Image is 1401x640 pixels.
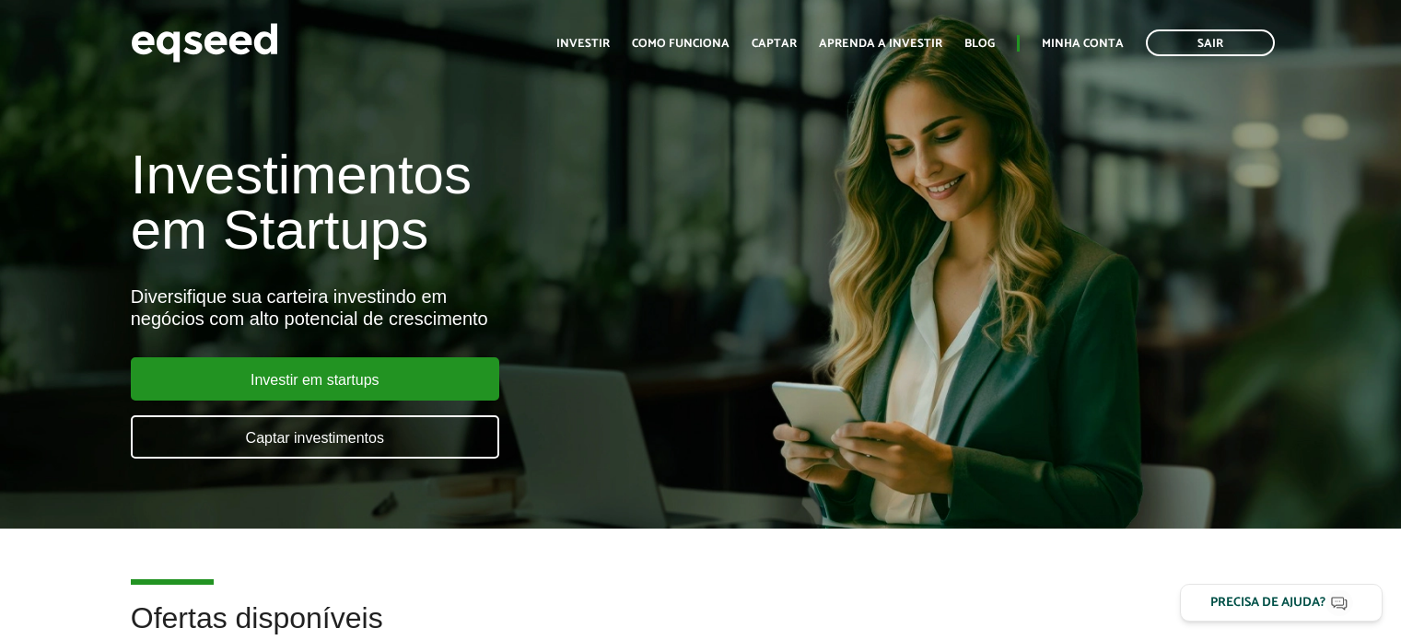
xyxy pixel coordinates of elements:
[131,147,804,258] h1: Investimentos em Startups
[131,285,804,330] div: Diversifique sua carteira investindo em negócios com alto potencial de crescimento
[819,38,942,50] a: Aprenda a investir
[632,38,730,50] a: Como funciona
[131,18,278,67] img: EqSeed
[1146,29,1275,56] a: Sair
[752,38,797,50] a: Captar
[556,38,610,50] a: Investir
[131,357,499,401] a: Investir em startups
[964,38,995,50] a: Blog
[1042,38,1124,50] a: Minha conta
[131,415,499,459] a: Captar investimentos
